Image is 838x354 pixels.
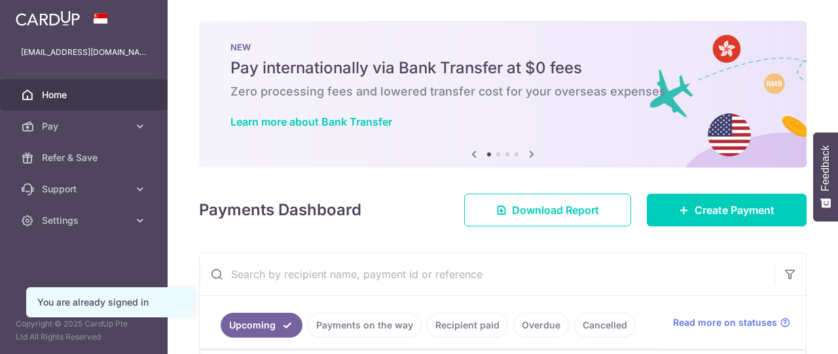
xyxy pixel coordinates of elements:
[574,313,636,338] a: Cancelled
[199,198,361,222] h4: Payments Dashboard
[512,202,599,218] span: Download Report
[513,313,569,338] a: Overdue
[42,88,128,101] span: Home
[813,132,838,221] button: Feedback - Show survey
[42,120,128,133] span: Pay
[230,84,775,99] h6: Zero processing fees and lowered transfer cost for your overseas expenses
[820,145,831,191] span: Feedback
[200,253,774,295] input: Search by recipient name, payment id or reference
[673,316,777,329] span: Read more on statuses
[42,183,128,196] span: Support
[230,42,775,52] p: NEW
[427,313,508,338] a: Recipient paid
[647,194,807,226] a: Create Payment
[42,214,128,227] span: Settings
[199,21,807,168] img: Bank transfer banner
[42,151,128,164] span: Refer & Save
[673,316,790,329] a: Read more on statuses
[695,202,774,218] span: Create Payment
[464,194,631,226] a: Download Report
[37,296,183,309] div: You are already signed in
[308,313,422,338] a: Payments on the way
[230,58,775,79] h5: Pay internationally via Bank Transfer at $0 fees
[230,115,392,128] a: Learn more about Bank Transfer
[221,313,302,338] a: Upcoming
[21,46,147,59] p: [EMAIL_ADDRESS][DOMAIN_NAME]
[16,10,80,26] img: CardUp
